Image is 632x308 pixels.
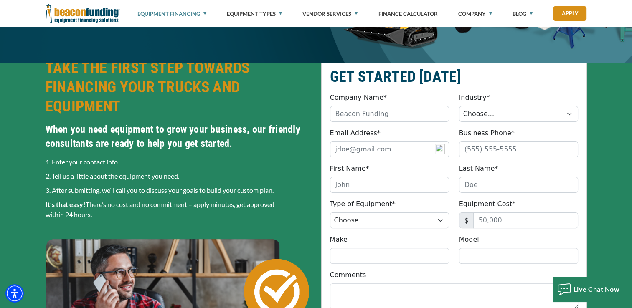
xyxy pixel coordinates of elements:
[46,185,311,195] p: 3. After submitting, we’ll call you to discuss your goals to build your custom plan.
[330,141,449,157] input: jdoe@gmail.com
[330,235,348,245] label: Make
[330,177,449,193] input: John
[459,212,474,228] span: $
[330,270,366,280] label: Comments
[46,58,311,116] h2: TAKE THE FIRST STEP TOWARDS FINANCING YOUR TRUCKS AND EQUIPMENT
[46,157,311,167] p: 1. Enter your contact info.
[330,199,396,209] label: Type of Equipment*
[330,67,578,86] h2: GET STARTED [DATE]
[459,128,515,138] label: Business Phone*
[459,177,578,193] input: Doe
[459,235,479,245] label: Model
[473,212,578,228] input: 50,000
[553,277,624,302] button: Live Chat Now
[5,284,24,303] div: Accessibility Menu
[330,106,449,122] input: Beacon Funding
[459,199,516,209] label: Equipment Cost*
[553,6,586,21] a: Apply
[574,285,620,293] span: Live Chat Now
[46,171,311,181] p: 2. Tell us a little about the equipment you need.
[459,164,498,174] label: Last Name*
[330,128,381,138] label: Email Address*
[330,164,369,174] label: First Name*
[46,200,86,208] strong: It’s that easy!
[330,93,387,103] label: Company Name*
[459,141,578,157] input: (555) 555-5555
[46,122,311,151] h4: When you need equipment to grow your business, our friendly consultants are ready to help you get...
[459,93,490,103] label: Industry*
[46,199,311,220] p: There’s no cost and no commitment – apply minutes, get approved within 24 hours.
